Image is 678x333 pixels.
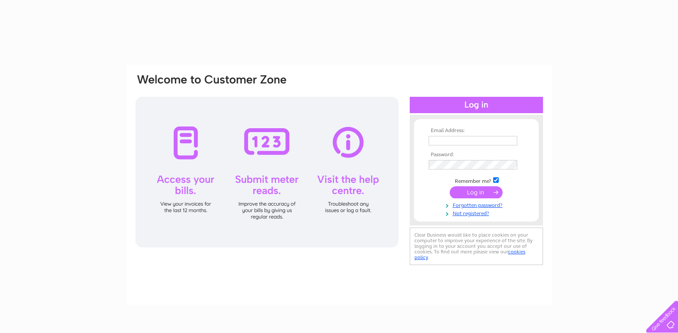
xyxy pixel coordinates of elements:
a: Forgotten password? [429,200,526,209]
a: Not registered? [429,209,526,217]
a: cookies policy [414,249,525,260]
th: Password: [426,152,526,158]
div: Clear Business would like to place cookies on your computer to improve your experience of the sit... [410,228,543,265]
td: Remember me? [426,176,526,185]
th: Email Address: [426,128,526,134]
input: Submit [450,186,503,198]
